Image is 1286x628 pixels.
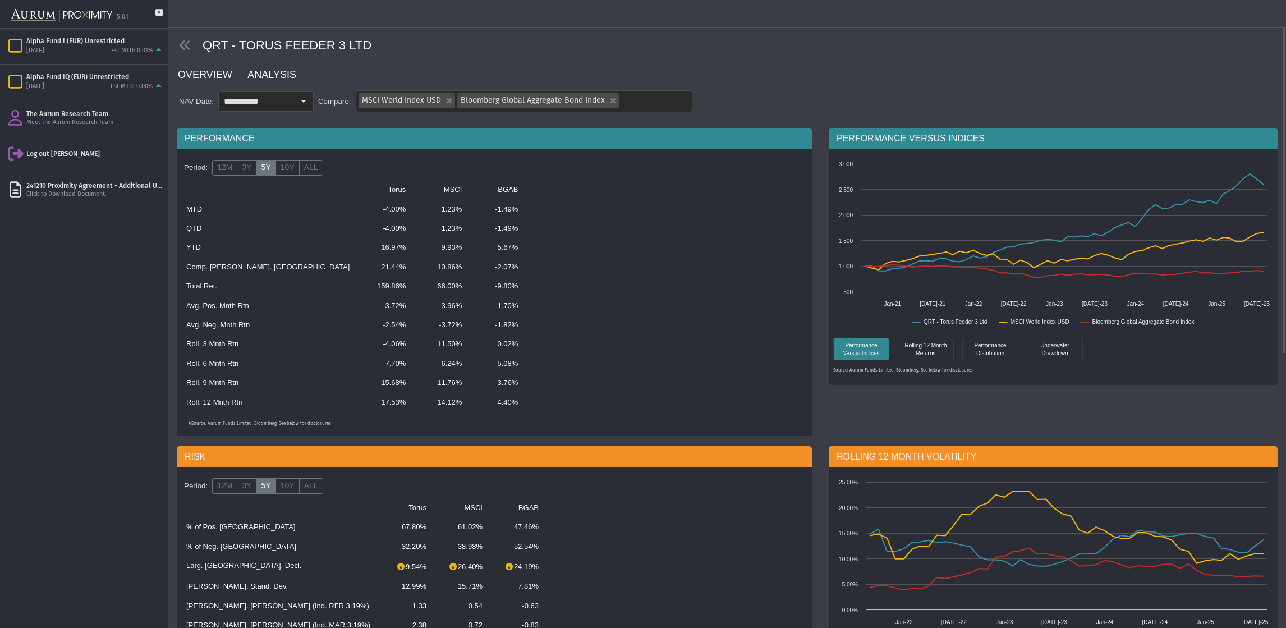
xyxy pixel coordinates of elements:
div: Rolling 12 Month Returns [898,338,954,360]
td: -2.54% [356,315,412,334]
td: Roll. 3 Mnth Rtn [180,334,356,354]
td: Avg. Pos. Mnth Rtn [180,296,356,315]
text: [DATE]-24 [1142,619,1168,625]
td: 0.02% [469,334,525,354]
div: Alpha Fund IQ (EUR) Unrestricted [26,72,164,81]
td: 17.53% [356,393,412,412]
text: Jan-22 [965,301,982,307]
text: [DATE]-22 [941,619,967,625]
div: PERFORMANCE VERSUS INDICES [829,128,1278,149]
text: [DATE]-22 [1001,301,1027,307]
td: [PERSON_NAME]. [PERSON_NAME] (Ind. RFR 3.19%) [180,597,377,616]
div: PERFORMANCE [177,128,812,149]
td: 1.23% [412,200,469,219]
td: -4.00% [356,219,412,238]
td: 1.70% [469,296,525,315]
text: Jan-25 [1197,619,1214,625]
td: -1.82% [469,315,525,334]
div: Compare: [314,97,356,107]
a: ANALYSIS [246,63,310,86]
td: Comp. [PERSON_NAME]. [GEOGRAPHIC_DATA] [180,258,356,277]
div: QRT - TORUS FEEDER 3 LTD [171,28,1286,63]
td: Avg. Neg. Mnth Rtn [180,315,356,334]
td: MSCI [433,498,489,517]
div: Performance Versus Indices [836,341,887,357]
td: 47.46% [489,517,545,537]
div: Performance Distribution [962,338,1018,360]
div: ROLLING 12 MONTH VOLATILITY [829,446,1278,467]
td: 24.19% [489,556,545,577]
td: -1.49% [469,219,525,238]
a: OVERVIEW [177,63,246,86]
text: 5.00% [842,581,858,588]
td: Larg. [GEOGRAPHIC_DATA]. Decl. [180,556,377,577]
div: [DATE] [26,47,44,55]
text: 0.00% [842,607,858,613]
td: 3.72% [356,296,412,315]
td: 12.99% [377,577,433,596]
td: QTD [180,219,356,238]
text: [DATE]-21 [920,301,945,307]
td: BGAB [469,180,525,199]
td: Total Ret. [180,277,356,296]
text: 1 000 [839,263,853,269]
td: BGAB [489,498,545,517]
label: 3Y [237,478,256,494]
td: 67.80% [377,517,433,537]
td: 26.40% [433,556,489,577]
text: 2 500 [839,187,853,193]
td: 16.97% [356,238,412,257]
text: 500 [843,289,853,295]
text: [DATE]-25 [1242,619,1268,625]
div: 241210 Proximity Agreement - Additional User Addendum Secofind [PERSON_NAME].pdf [26,181,164,190]
label: 12M [212,160,237,176]
text: Jan-24 [1127,301,1144,307]
td: 1.33 [377,597,433,616]
td: [PERSON_NAME]. Stand. Dev. [180,577,377,596]
td: Roll. 9 Mnth Rtn [180,373,356,392]
td: 7.81% [489,577,545,596]
text: Jan-23 [1046,301,1063,307]
td: Roll. 12 Mnth Rtn [180,393,356,412]
label: ALL [299,160,323,176]
text: MSCI World Index USD [1011,319,1069,325]
label: 5Y [256,160,276,176]
td: 9.93% [412,238,469,257]
text: [DATE]-23 [1082,301,1108,307]
td: 159.86% [356,277,412,296]
td: 61.02% [433,517,489,537]
p: ASource: Aurum Funds Limited, Bloomberg, See below for disclosures [189,421,800,427]
text: QRT - Torus Feeder 3 Ltd [924,319,987,325]
div: Est MTD: 0.00% [111,82,153,91]
td: Torus [356,180,412,199]
text: 2 000 [839,212,853,218]
span: MSCI World Index USD [362,95,441,105]
text: Jan-24 [1096,619,1114,625]
td: 5.67% [469,238,525,257]
text: 25.00% [839,479,858,485]
text: 10.00% [839,556,858,562]
text: 3 000 [839,161,853,167]
label: 10Y [275,160,300,176]
div: Est MTD: 0.01% [111,47,153,55]
div: Bloomberg Global Aggregate Bond Index [455,91,619,108]
div: Click to Download Document. [26,190,164,199]
td: -2.07% [469,258,525,277]
text: Jan-21 [884,301,901,307]
text: Bloomberg Global Aggregate Bond Index [1092,319,1195,325]
div: Performance Distribution [965,341,1016,357]
div: The Aurum Research Team [26,109,164,118]
div: Rolling 12 Month Returns [901,341,951,357]
div: Underwater Drawdown [1030,341,1080,357]
td: 1.23% [412,219,469,238]
td: 3.76% [469,373,525,392]
td: 3.96% [412,296,469,315]
label: 5Y [256,478,276,494]
text: 20.00% [839,505,858,511]
td: 32.20% [377,537,433,556]
text: [DATE]-25 [1244,301,1270,307]
label: 12M [212,478,237,494]
td: -0.63 [489,597,545,616]
td: 6.24% [412,354,469,373]
td: 9.54% [377,556,433,577]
